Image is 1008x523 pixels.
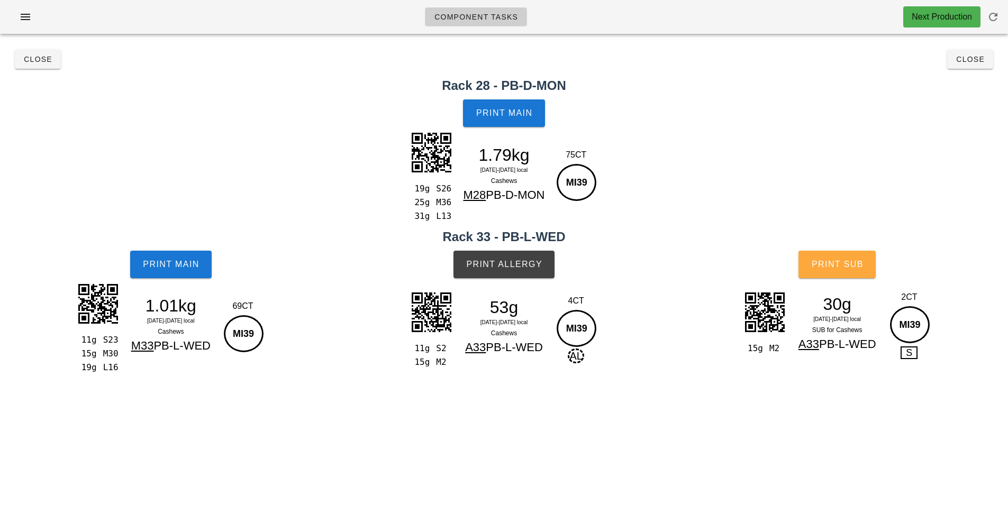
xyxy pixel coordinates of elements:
[405,126,458,179] img: DvVJR9dULAJjYh5IFSCBGHkukprkQIyfjY1BAIITXcxlaFkDFoa45DSA23sVUhZAzamuMQUsNtbFUIGYO25jiE1HAbWxVCxqC...
[458,176,550,186] div: Cashews
[743,342,765,355] div: 15g
[125,298,217,314] div: 1.01kg
[434,13,518,21] span: Component Tasks
[6,227,1002,246] h2: Rack 33 - PB-L-WED
[432,182,453,196] div: S26
[224,315,264,352] div: MI39
[901,346,918,359] span: S
[557,310,596,347] div: MI39
[890,306,930,343] div: MI39
[819,337,876,351] span: PB-L-WED
[791,296,883,312] div: 30g
[568,348,584,363] span: AL
[6,76,1002,95] h2: Rack 28 - PB-D-MON
[432,209,453,223] div: L13
[147,318,195,324] span: [DATE]-[DATE] local
[99,361,121,374] div: L16
[410,355,432,369] div: 15g
[463,188,486,201] span: M28
[465,341,486,354] span: A33
[765,342,787,355] div: M2
[912,11,972,23] div: Next Production
[410,182,432,196] div: 19g
[432,196,453,209] div: M36
[554,295,598,307] div: 4CT
[410,196,432,209] div: 25g
[142,260,199,269] span: Print Main
[453,251,555,278] button: Print Allergy
[486,341,543,354] span: PB-L-WED
[458,299,550,315] div: 53g
[405,286,458,338] img: BsawQT5nkE9SAAAAAElFTkSuQmCC
[410,209,432,223] div: 31g
[458,147,550,163] div: 1.79kg
[813,316,861,322] span: [DATE]-[DATE] local
[811,260,864,269] span: Print Sub
[480,167,528,173] span: [DATE]-[DATE] local
[15,50,61,69] button: Close
[99,333,121,347] div: S23
[463,99,544,127] button: Print Main
[458,328,550,338] div: Cashews
[131,339,154,352] span: M33
[77,361,98,374] div: 19g
[798,337,819,351] span: A33
[125,326,217,337] div: Cashews
[798,251,876,278] button: Print Sub
[99,347,121,361] div: M30
[947,50,993,69] button: Close
[432,342,453,355] div: S2
[887,291,931,304] div: 2CT
[410,342,432,355] div: 11g
[554,149,598,161] div: 75CT
[466,260,542,269] span: Print Allergy
[130,251,212,278] button: Print Main
[480,319,528,325] span: [DATE]-[DATE] local
[23,55,52,63] span: Close
[791,325,883,335] div: SUB for Cashews
[557,164,596,201] div: MI39
[425,7,527,26] a: Component Tasks
[77,347,98,361] div: 15g
[476,108,533,118] span: Print Main
[71,277,124,330] img: 1p7eL6eFrtMAAAAASUVORK5CYII=
[77,333,98,347] div: 11g
[956,55,985,63] span: Close
[738,286,791,338] img: uJSyiJn6hOtanjn04IMCZkQUl9Cxrp1wvfbpEs7+ruSHK1KkTdsHJQdS9SgFV7IcokjUKYpNVPSVWQTMh3xMo3dRPyHQFZgRm...
[432,355,453,369] div: M2
[153,339,211,352] span: PB-L-WED
[221,300,265,313] div: 69CT
[486,188,544,201] span: PB-D-MON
